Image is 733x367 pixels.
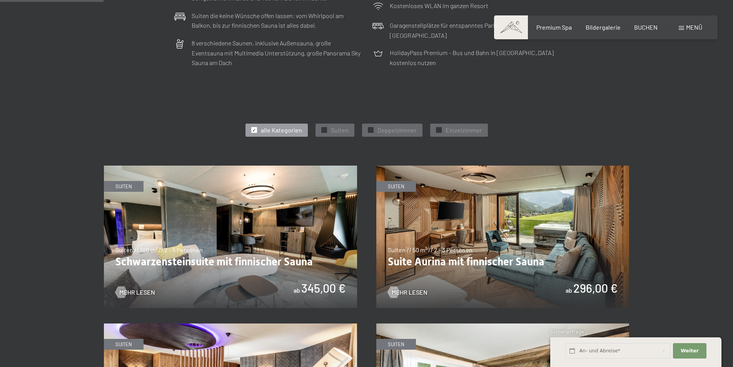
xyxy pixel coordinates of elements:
[192,11,361,30] p: Suiten die keine Wünsche offen lassen: vom Whirlpool am Balkon, bis zur finnischen Sauna ist alle...
[119,288,155,297] span: Mehr Lesen
[376,324,629,328] a: Chaletsuite mit Bio-Sauna
[252,127,255,133] span: ✓
[586,23,621,31] a: Bildergalerie
[322,127,326,133] span: ✓
[261,126,302,134] span: alle Kategorien
[686,23,702,31] span: Menü
[446,126,482,134] span: Einzelzimmer
[536,23,572,31] a: Premium Spa
[673,343,706,359] button: Weiter
[104,166,357,171] a: Schwarzensteinsuite mit finnischer Sauna
[392,288,427,297] span: Mehr Lesen
[104,166,357,308] img: Schwarzensteinsuite mit finnischer Sauna
[376,166,629,171] a: Suite Aurina mit finnischer Sauna
[390,48,559,67] p: HolidayPass Premium – Bus und Bahn in [GEOGRAPHIC_DATA] kostenlos nutzen
[104,324,357,328] a: Romantic Suite mit Bio-Sauna
[550,328,584,335] span: Schnellanfrage
[390,20,559,40] p: Garagenstellplätze für entspanntes Parken im Wellnesshotel in [GEOGRAPHIC_DATA]
[681,347,699,354] span: Weiter
[388,288,427,297] a: Mehr Lesen
[390,1,488,11] p: Kostenloses WLAN im ganzen Resort
[369,127,372,133] span: ✓
[115,288,155,297] a: Mehr Lesen
[377,126,417,134] span: Doppelzimmer
[634,23,658,31] a: BUCHEN
[192,38,361,68] p: 8 verschiedene Saunen, inklusive Außensauna, große Eventsauna mit Multimedia Unterstützung, große...
[376,166,629,308] img: Suite Aurina mit finnischer Sauna
[437,127,440,133] span: ✓
[331,126,349,134] span: Suiten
